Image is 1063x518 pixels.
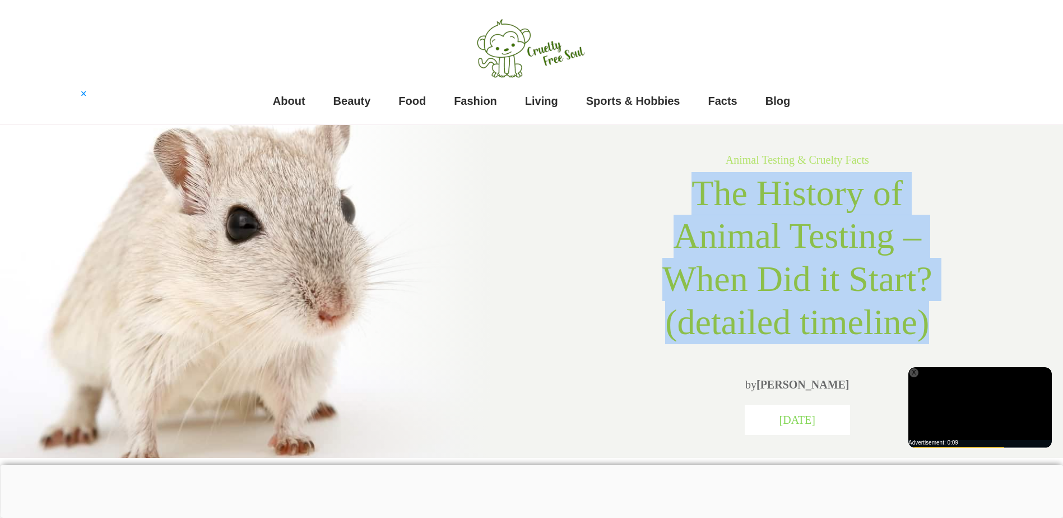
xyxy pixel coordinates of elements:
[525,90,558,112] a: Living
[908,367,1052,448] div: Video Player
[250,465,813,515] iframe: Advertisement
[273,90,305,112] a: About
[662,173,932,342] span: The History of Animal Testing – When Did it Start? (detailed timeline)
[908,367,1052,448] iframe: Advertisement
[333,90,371,112] a: Beauty
[765,90,790,112] a: Blog
[708,90,737,112] a: Facts
[779,414,815,426] span: [DATE]
[636,373,959,396] p: by
[586,90,680,112] a: Sports & Hobbies
[908,440,1052,446] div: Advertisement: 0:09
[756,378,850,391] a: [PERSON_NAME]
[726,154,869,166] a: Animal Testing & Cruelty Facts
[454,90,497,112] a: Fashion
[398,90,426,112] a: Food
[909,368,918,377] div: X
